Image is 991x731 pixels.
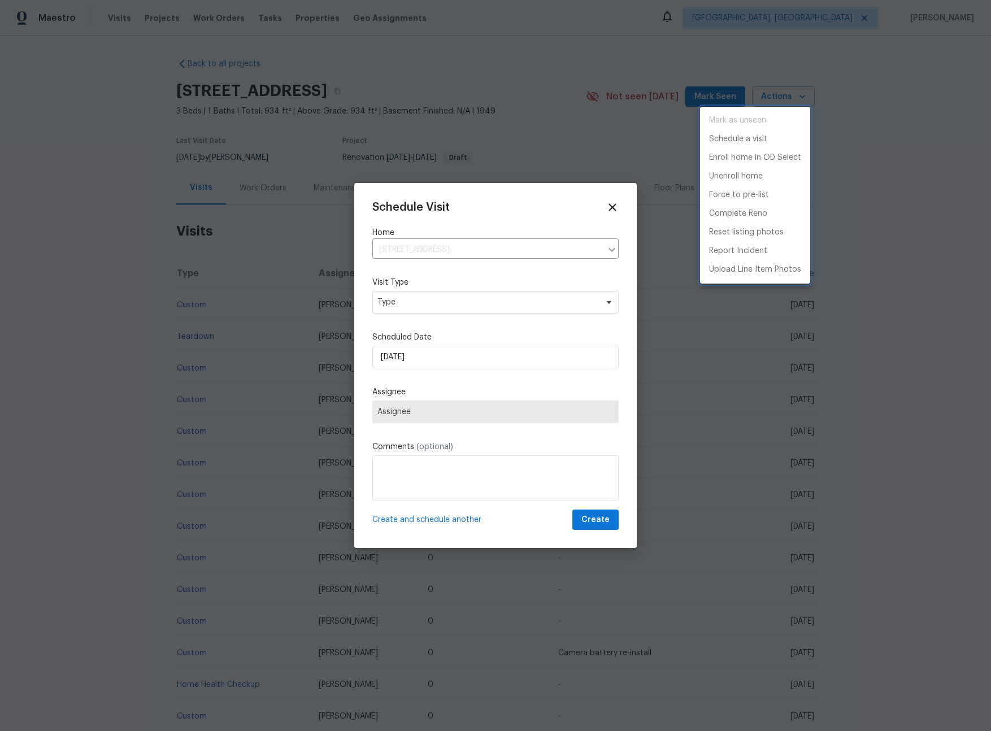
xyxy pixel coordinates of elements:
p: Upload Line Item Photos [709,264,801,276]
p: Schedule a visit [709,133,767,145]
p: Complete Reno [709,208,767,220]
p: Reset listing photos [709,227,784,238]
p: Force to pre-list [709,189,769,201]
p: Enroll home in OD Select [709,152,801,164]
p: Report Incident [709,245,767,257]
p: Unenroll home [709,171,763,182]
